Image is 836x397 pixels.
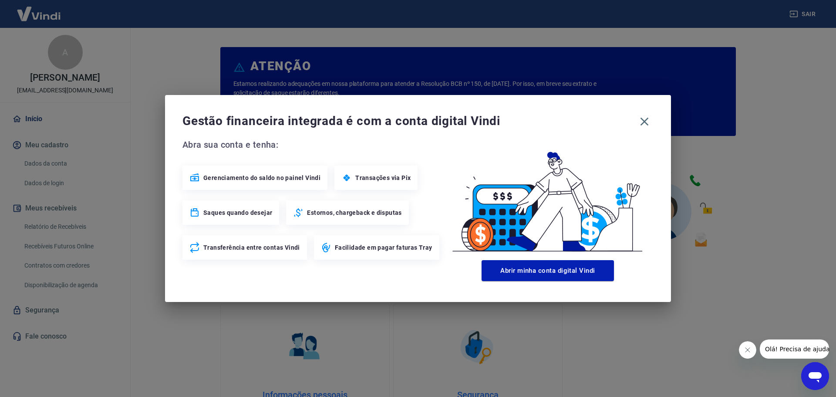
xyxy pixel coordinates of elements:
[203,173,320,182] span: Gerenciamento do saldo no painel Vindi
[482,260,614,281] button: Abrir minha conta digital Vindi
[739,341,756,359] iframe: Fechar mensagem
[335,243,432,252] span: Facilidade em pagar faturas Tray
[182,112,635,130] span: Gestão financeira integrada é com a conta digital Vindi
[355,173,411,182] span: Transações via Pix
[442,138,654,257] img: Good Billing
[307,208,401,217] span: Estornos, chargeback e disputas
[801,362,829,390] iframe: Botão para abrir a janela de mensagens
[203,243,300,252] span: Transferência entre contas Vindi
[203,208,272,217] span: Saques quando desejar
[5,6,73,13] span: Olá! Precisa de ajuda?
[760,339,829,359] iframe: Mensagem da empresa
[182,138,442,152] span: Abra sua conta e tenha:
